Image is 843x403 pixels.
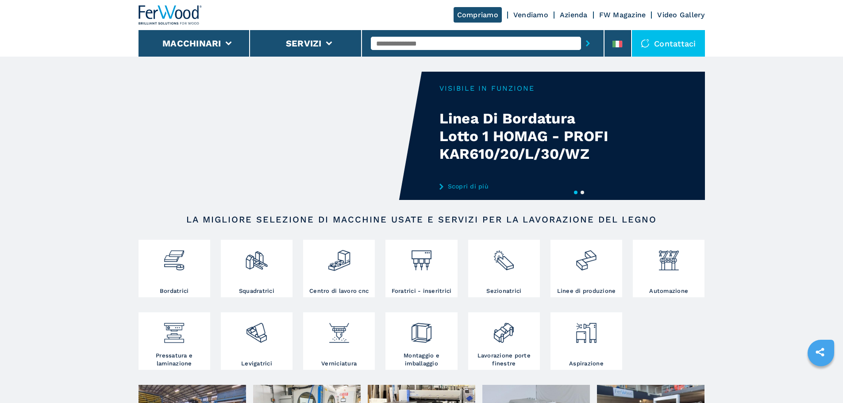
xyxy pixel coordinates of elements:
h3: Aspirazione [569,360,604,368]
a: Levigatrici [221,312,293,370]
img: pressa-strettoia.png [162,315,186,345]
h3: Squadratrici [239,287,274,295]
h3: Linee di produzione [557,287,616,295]
h3: Foratrici - inseritrici [392,287,452,295]
a: Vendiamo [513,11,548,19]
a: Lavorazione porte finestre [468,312,540,370]
a: Centro di lavoro cnc [303,240,375,297]
img: bordatrici_1.png [162,242,186,272]
img: montaggio_imballaggio_2.png [410,315,433,345]
h3: Lavorazione porte finestre [470,352,538,368]
button: Servizi [286,38,322,49]
button: Macchinari [162,38,221,49]
h3: Bordatrici [160,287,189,295]
button: submit-button [581,33,595,54]
a: Squadratrici [221,240,293,297]
h3: Automazione [649,287,688,295]
h3: Sezionatrici [486,287,521,295]
img: aspirazione_1.png [574,315,598,345]
a: Aspirazione [550,312,622,370]
a: Bordatrici [139,240,210,297]
h2: LA MIGLIORE SELEZIONE DI MACCHINE USATE E SERVIZI PER LA LAVORAZIONE DEL LEGNO [167,214,677,225]
a: Compriamo [454,7,502,23]
img: verniciatura_1.png [327,315,351,345]
a: Scopri di più [439,183,613,190]
a: Azienda [560,11,588,19]
img: levigatrici_2.png [245,315,268,345]
img: centro_di_lavoro_cnc_2.png [327,242,351,272]
h3: Levigatrici [241,360,272,368]
a: FW Magazine [599,11,646,19]
a: Pressatura e laminazione [139,312,210,370]
img: automazione.png [657,242,681,272]
a: Montaggio e imballaggio [385,312,457,370]
h3: Pressatura e laminazione [141,352,208,368]
a: Linee di produzione [550,240,622,297]
img: foratrici_inseritrici_2.png [410,242,433,272]
video: Your browser does not support the video tag. [139,72,422,200]
div: Contattaci [632,30,705,57]
img: Contattaci [641,39,650,48]
img: Ferwood [139,5,202,25]
h3: Montaggio e imballaggio [388,352,455,368]
a: Automazione [633,240,704,297]
a: Foratrici - inseritrici [385,240,457,297]
a: sharethis [809,341,831,363]
img: lavorazione_porte_finestre_2.png [492,315,516,345]
a: Sezionatrici [468,240,540,297]
button: 1 [574,191,577,194]
img: sezionatrici_2.png [492,242,516,272]
h3: Verniciatura [321,360,357,368]
a: Video Gallery [657,11,704,19]
h3: Centro di lavoro cnc [309,287,369,295]
a: Verniciatura [303,312,375,370]
img: linee_di_produzione_2.png [574,242,598,272]
img: squadratrici_2.png [245,242,268,272]
button: 2 [581,191,584,194]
